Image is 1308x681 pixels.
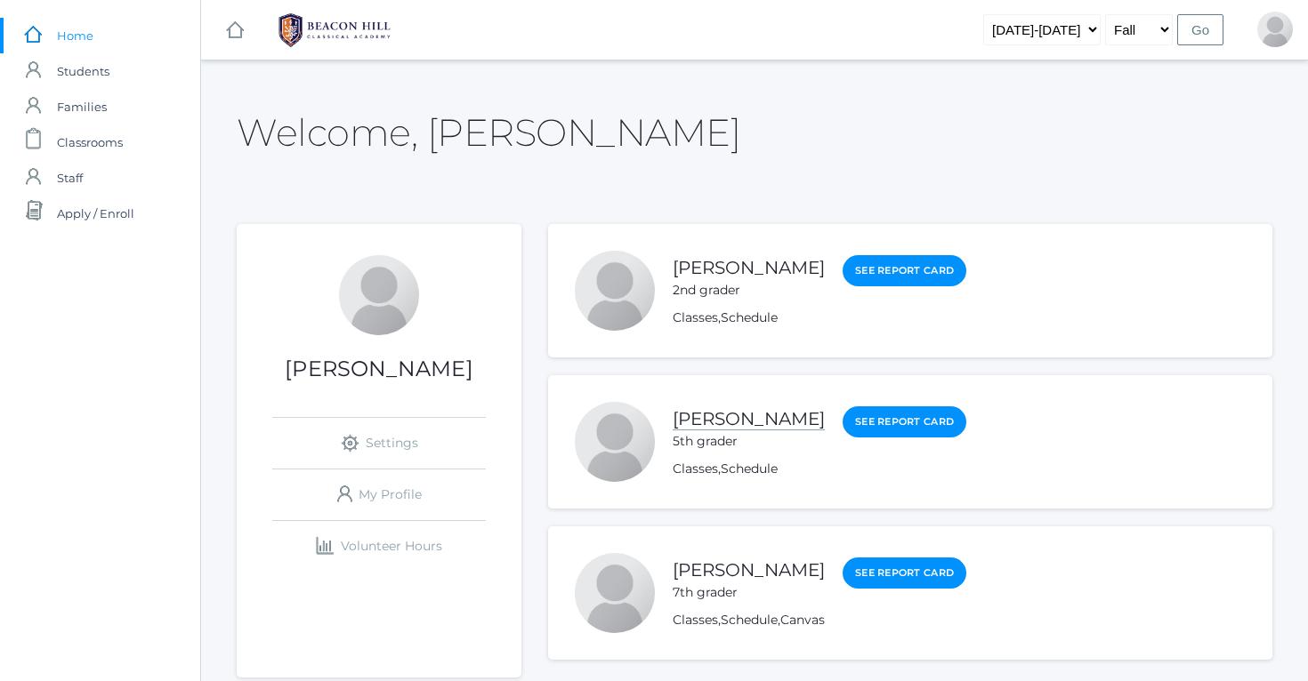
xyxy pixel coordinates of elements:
[673,257,825,278] a: [PERSON_NAME]
[721,309,778,325] a: Schedule
[268,8,401,52] img: BHCALogos-05-308ed15e86a5a0abce9b8dd61676a3503ac9727e845dece92d48e8588c001991.png
[339,255,419,335] div: Nicole Henry
[1177,14,1223,45] input: Go
[843,406,966,437] a: See Report Card
[673,612,718,628] a: Classes
[673,583,825,602] div: 7th grader
[575,402,655,482] div: Eli Henry
[575,251,655,331] div: Kaila Henry
[721,612,778,628] a: Schedule
[673,309,718,325] a: Classes
[673,559,825,581] a: [PERSON_NAME]
[843,557,966,589] a: See Report Card
[237,357,521,381] h1: [PERSON_NAME]
[57,18,93,53] span: Home
[721,461,778,477] a: Schedule
[57,160,83,196] span: Staff
[843,255,966,286] a: See Report Card
[575,553,655,633] div: Judah Henry
[673,281,825,300] div: 2nd grader
[237,112,740,153] h2: Welcome, [PERSON_NAME]
[673,408,825,430] a: [PERSON_NAME]
[272,521,486,572] a: Volunteer Hours
[673,308,966,327] div: ,
[673,432,825,451] div: 5th grader
[57,196,134,231] span: Apply / Enroll
[57,124,123,160] span: Classrooms
[57,53,109,89] span: Students
[673,611,966,629] div: , ,
[780,612,825,628] a: Canvas
[1257,12,1293,47] div: Nicole Henry
[57,89,107,124] span: Families
[673,461,718,477] a: Classes
[673,460,966,478] div: ,
[272,469,486,520] a: My Profile
[272,418,486,469] a: Settings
